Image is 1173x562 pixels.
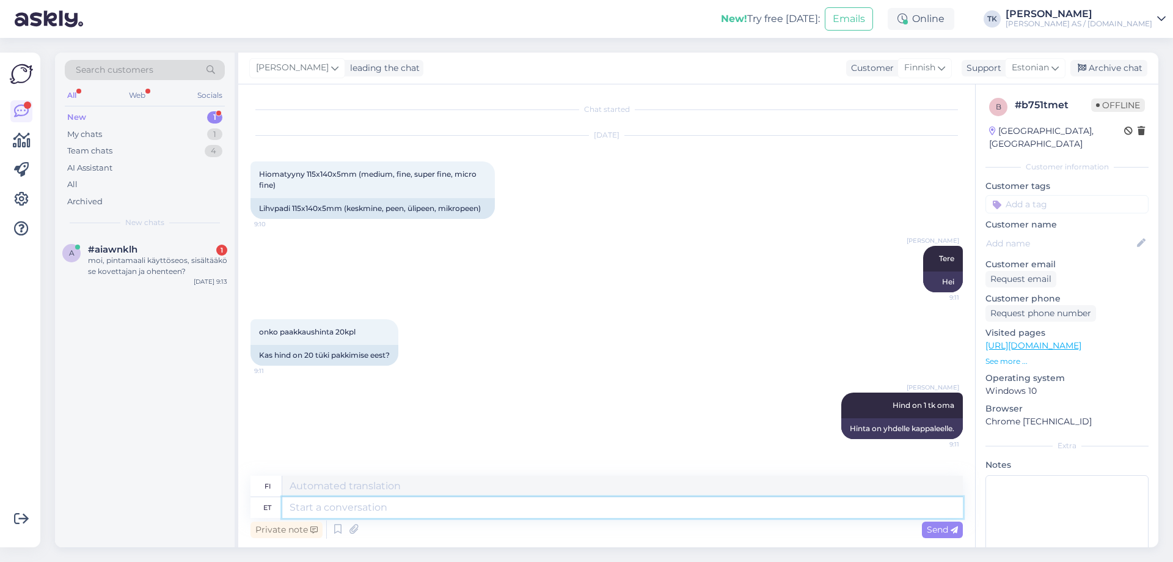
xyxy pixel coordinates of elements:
[125,217,164,228] span: New chats
[962,62,1001,75] div: Support
[67,111,86,124] div: New
[250,130,963,141] div: [DATE]
[259,169,478,190] span: Hiomatyyny 115x140x5mm (medium, fine, super fine, micro fine)
[985,292,1149,305] p: Customer phone
[205,145,222,157] div: 4
[996,102,1001,111] span: b
[985,372,1149,385] p: Operating system
[88,244,137,255] span: #aiawnklh
[985,440,1149,451] div: Extra
[907,236,959,245] span: [PERSON_NAME]
[69,248,75,257] span: a
[250,104,963,115] div: Chat started
[985,385,1149,397] p: Windows 10
[825,7,873,31] button: Emails
[1012,61,1049,75] span: Estonian
[721,12,820,26] div: Try free [DATE]:
[254,220,300,229] span: 9:10
[67,196,103,208] div: Archived
[923,272,963,292] div: Hei
[126,87,148,103] div: Web
[985,258,1149,271] p: Customer email
[65,87,79,103] div: All
[893,401,954,410] span: Hind on 1 tk oma
[1015,98,1091,113] div: # b751tmet
[985,195,1149,213] input: Add a tag
[250,522,323,538] div: Private note
[985,180,1149,193] p: Customer tags
[1070,60,1147,76] div: Archive chat
[1006,9,1152,19] div: [PERSON_NAME]
[846,62,894,75] div: Customer
[985,402,1149,415] p: Browser
[1006,19,1152,29] div: [PERSON_NAME] AS / [DOMAIN_NAME]
[195,87,225,103] div: Socials
[841,418,963,439] div: Hinta on yhdelle kappaleelle.
[345,62,420,75] div: leading the chat
[985,356,1149,367] p: See more ...
[927,524,958,535] span: Send
[10,62,33,86] img: Askly Logo
[985,218,1149,231] p: Customer name
[1091,98,1145,112] span: Offline
[985,161,1149,172] div: Customer information
[985,415,1149,428] p: Chrome [TECHNICAL_ID]
[989,125,1124,150] div: [GEOGRAPHIC_DATA], [GEOGRAPHIC_DATA]
[216,245,227,256] div: 1
[67,128,102,141] div: My chats
[985,327,1149,339] p: Visited pages
[913,293,959,302] span: 9:11
[76,64,153,76] span: Search customers
[259,327,356,336] span: onko paakkaushinta 20kpl
[250,198,495,219] div: Lihvpadi 115x140x5mm (keskmine, peen, ülipeen, mikropeen)
[986,237,1135,250] input: Add name
[265,476,271,497] div: fi
[67,179,78,191] div: All
[254,366,300,375] span: 9:11
[250,345,398,366] div: Kas hind on 20 tüki pakkimise eest?
[67,145,112,157] div: Team chats
[263,497,271,518] div: et
[985,340,1081,351] a: [URL][DOMAIN_NAME]
[888,8,954,30] div: Online
[904,61,935,75] span: Finnish
[207,128,222,141] div: 1
[207,111,222,124] div: 1
[984,10,1001,28] div: TK
[985,459,1149,471] p: Notes
[88,255,227,277] div: moi, pintamaali käyttöseos, sisältääkö se kovettajan ja ohenteen?
[907,383,959,392] span: [PERSON_NAME]
[1006,9,1166,29] a: [PERSON_NAME][PERSON_NAME] AS / [DOMAIN_NAME]
[256,61,329,75] span: [PERSON_NAME]
[939,254,954,263] span: Tere
[721,13,747,24] b: New!
[985,271,1056,287] div: Request email
[913,440,959,449] span: 9:11
[194,277,227,286] div: [DATE] 9:13
[67,162,112,174] div: AI Assistant
[985,305,1096,322] div: Request phone number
